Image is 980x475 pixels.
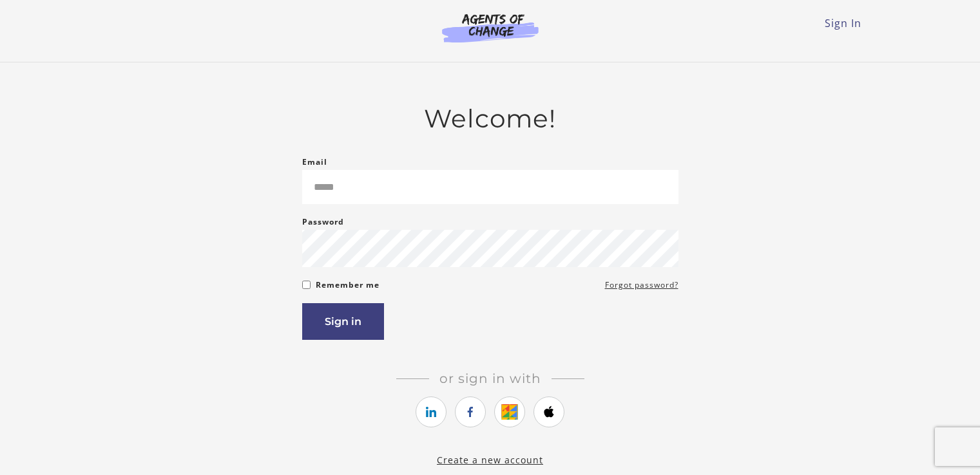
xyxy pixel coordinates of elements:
a: Forgot password? [605,277,678,293]
label: Remember me [316,277,380,293]
a: https://courses.thinkific.com/users/auth/facebook?ss%5Breferral%5D=&ss%5Buser_return_to%5D=&ss%5B... [455,396,486,427]
a: https://courses.thinkific.com/users/auth/apple?ss%5Breferral%5D=&ss%5Buser_return_to%5D=&ss%5Bvis... [533,396,564,427]
span: Or sign in with [429,371,552,386]
a: https://courses.thinkific.com/users/auth/linkedin?ss%5Breferral%5D=&ss%5Buser_return_to%5D=&ss%5B... [416,396,447,427]
h2: Welcome! [302,104,678,134]
label: Email [302,154,327,170]
button: Sign in [302,303,384,340]
label: Password [302,214,344,230]
img: Agents of Change Logo [428,13,552,42]
a: https://courses.thinkific.com/users/auth/google?ss%5Breferral%5D=&ss%5Buser_return_to%5D=&ss%5Bvi... [494,396,525,427]
a: Create a new account [437,454,543,466]
a: Sign In [825,16,861,30]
